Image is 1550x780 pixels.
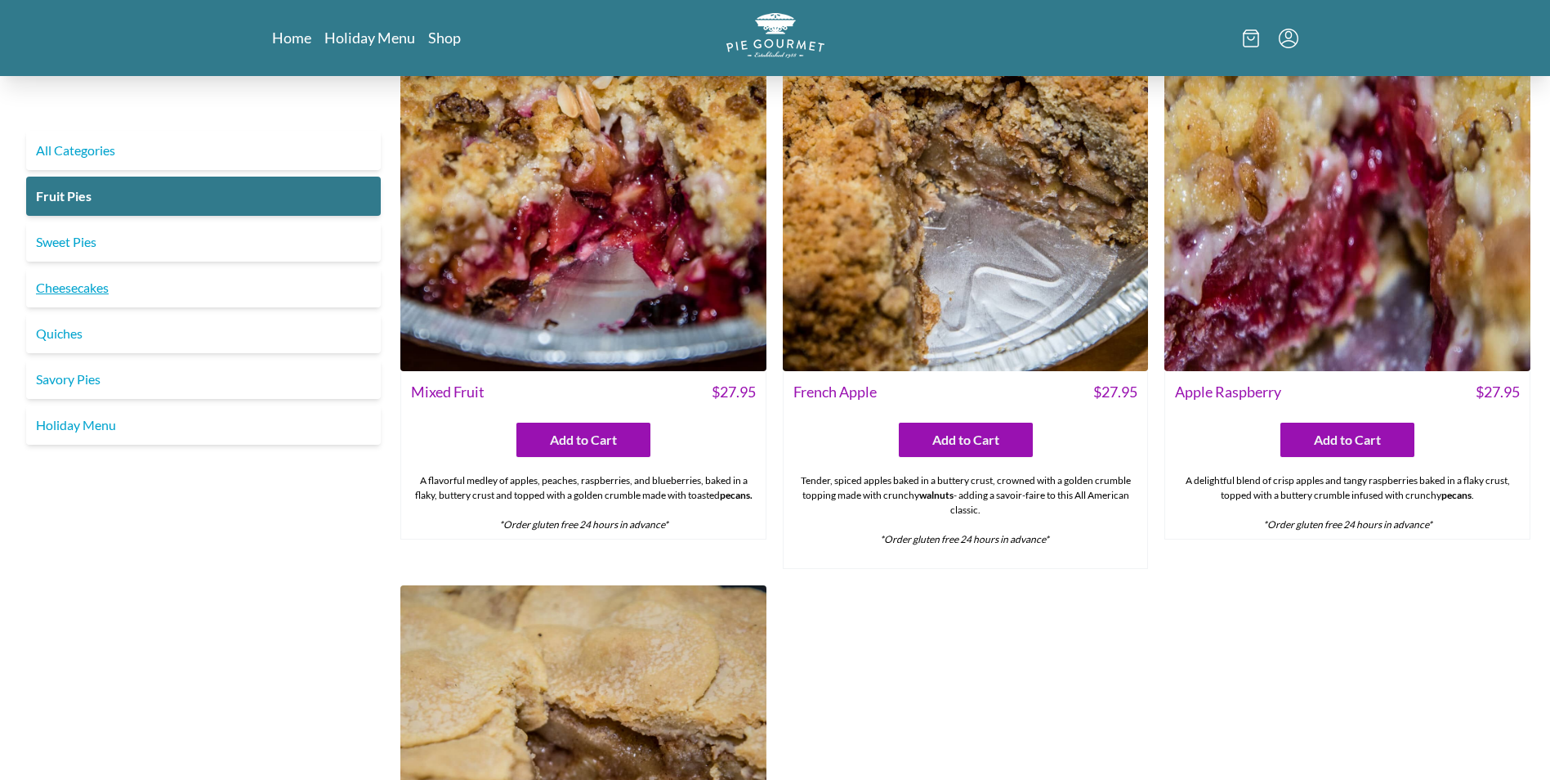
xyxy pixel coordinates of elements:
strong: pecans. [720,489,753,501]
a: All Categories [26,131,381,170]
a: Holiday Menu [324,28,415,47]
a: Savory Pies [26,360,381,399]
div: Tender, spiced apples baked in a buttery crust, crowned with a golden crumble topping made with c... [784,467,1148,568]
a: Quiches [26,314,381,353]
span: Add to Cart [550,430,617,450]
em: *Order gluten free 24 hours in advance* [1263,518,1432,531]
span: Apple Raspberry [1175,381,1281,403]
strong: walnuts [919,489,954,501]
a: Sweet Pies [26,222,381,262]
span: $ 27.95 [712,381,756,403]
div: A delightful blend of crisp apples and tangy raspberries baked in a flaky crust, topped with a bu... [1165,467,1530,539]
img: Apple Raspberry [1164,5,1530,371]
a: Logo [726,13,824,63]
img: French Apple [783,5,1149,371]
button: Menu [1279,29,1298,48]
em: *Order gluten free 24 hours in advance* [880,533,1049,545]
img: logo [726,13,824,58]
span: Add to Cart [1314,430,1381,450]
a: Cheesecakes [26,268,381,307]
a: Shop [428,28,461,47]
button: Add to Cart [1280,423,1414,457]
strong: pecans [1441,489,1472,501]
a: Home [272,28,311,47]
span: $ 27.95 [1093,381,1137,403]
button: Add to Cart [899,423,1033,457]
img: Mixed Fruit [400,5,766,371]
a: Holiday Menu [26,406,381,445]
span: Add to Cart [932,430,999,450]
a: Fruit Pies [26,177,381,216]
span: French Apple [793,381,877,403]
button: Add to Cart [516,423,650,457]
span: $ 27.95 [1476,381,1520,403]
div: A flavorful medley of apples, peaches, raspberries, and blueberries, baked in a flaky, buttery cr... [401,467,766,539]
em: *Order gluten free 24 hours in advance* [499,518,668,531]
span: Mixed Fruit [411,381,485,403]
